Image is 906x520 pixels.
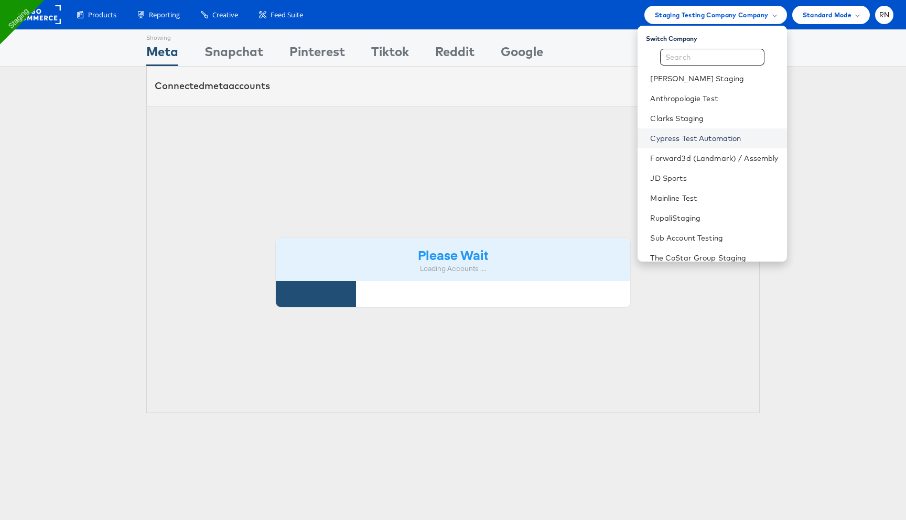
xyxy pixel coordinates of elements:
[435,42,474,66] div: Reddit
[650,133,778,144] a: Cypress Test Automation
[501,42,543,66] div: Google
[146,42,178,66] div: Meta
[204,42,263,66] div: Snapchat
[650,153,778,164] a: Forward3d (Landmark) / Assembly
[284,264,622,274] div: Loading Accounts ....
[155,79,270,93] div: Connected accounts
[650,73,778,84] a: [PERSON_NAME] Staging
[879,12,890,18] span: RN
[418,246,488,263] strong: Please Wait
[88,10,116,20] span: Products
[146,30,178,42] div: Showing
[660,49,764,66] input: Search
[650,113,778,124] a: Clarks Staging
[650,173,778,183] a: JD Sports
[289,42,345,66] div: Pinterest
[371,42,409,66] div: Tiktok
[650,253,778,263] a: The CoStar Group Staging
[650,213,778,223] a: RupaliStaging
[650,93,778,104] a: Anthropologie Test
[650,233,778,243] a: Sub Account Testing
[655,9,769,20] span: Staging Testing Company Company
[204,80,229,92] span: meta
[650,193,778,203] a: Mainline Test
[212,10,238,20] span: Creative
[271,10,303,20] span: Feed Suite
[803,9,851,20] span: Standard Mode
[149,10,180,20] span: Reporting
[646,30,786,43] div: Switch Company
